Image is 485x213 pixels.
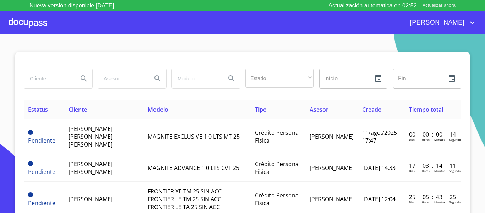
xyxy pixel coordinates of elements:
[449,138,462,142] p: Segundos
[409,200,415,204] p: Dias
[149,70,166,87] button: Search
[172,69,220,88] input: search
[148,133,240,140] span: MAGNITE EXCLUSIVE 1 0 LTS MT 25
[449,169,462,173] p: Segundos
[409,131,457,138] p: 00 : 00 : 00 : 14
[28,130,33,135] span: Pendiente
[409,106,443,113] span: Tiempo total
[24,69,72,88] input: search
[255,106,267,113] span: Tipo
[449,200,462,204] p: Segundos
[422,138,430,142] p: Horas
[362,106,382,113] span: Creado
[434,138,445,142] p: Minutos
[409,162,457,170] p: 17 : 03 : 14 : 11
[69,195,113,203] span: [PERSON_NAME]
[28,199,55,207] span: Pendiente
[98,69,146,88] input: search
[409,138,415,142] p: Dias
[422,200,430,204] p: Horas
[28,168,55,176] span: Pendiente
[223,70,240,87] button: Search
[434,200,445,204] p: Minutos
[69,106,87,113] span: Cliente
[28,192,33,197] span: Pendiente
[75,70,92,87] button: Search
[405,17,476,28] button: account of current user
[362,195,396,203] span: [DATE] 12:04
[409,169,415,173] p: Dias
[148,106,168,113] span: Modelo
[422,169,430,173] p: Horas
[310,106,328,113] span: Asesor
[69,125,113,148] span: [PERSON_NAME] [PERSON_NAME] [PERSON_NAME]
[28,106,48,113] span: Estatus
[28,137,55,144] span: Pendiente
[405,17,468,28] span: [PERSON_NAME]
[409,193,457,201] p: 25 : 05 : 43 : 25
[255,160,299,176] span: Crédito Persona Física
[255,191,299,207] span: Crédito Persona Física
[28,161,33,166] span: Pendiente
[328,1,417,10] p: Actualización automatica en 02:52
[362,129,397,144] span: 11/ago./2025 17:47
[69,160,113,176] span: [PERSON_NAME] [PERSON_NAME]
[423,2,456,10] span: Actualizar ahora
[148,187,222,211] span: FRONTIER XE TM 25 SIN ACC FRONTIER LE TM 25 SIN ACC FRONTIER LE TA 25 SIN ACC
[434,169,445,173] p: Minutos
[255,129,299,144] span: Crédito Persona Física
[245,69,314,88] div: ​
[310,133,354,140] span: [PERSON_NAME]
[310,164,354,172] span: [PERSON_NAME]
[148,164,239,172] span: MAGNITE ADVANCE 1 0 LTS CVT 25
[29,1,114,10] p: Nueva versión disponible [DATE]
[310,195,354,203] span: [PERSON_NAME]
[362,164,396,172] span: [DATE] 14:33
